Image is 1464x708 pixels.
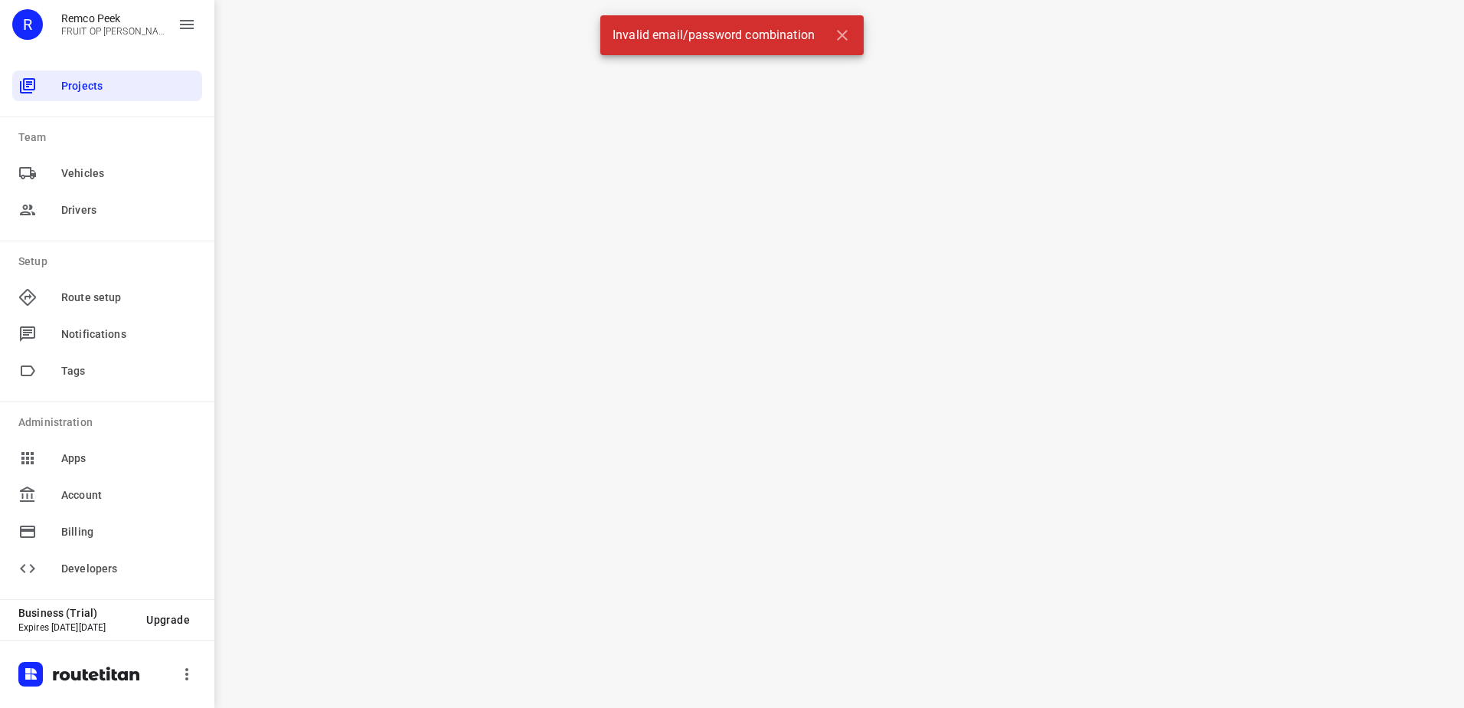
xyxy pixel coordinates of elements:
div: Vehicles [12,158,202,188]
div: Notifications [12,319,202,349]
span: Upgrade [146,614,190,626]
span: Projects [61,78,196,94]
div: Apps [12,443,202,474]
span: Developers [61,561,196,577]
span: Apps [61,451,196,467]
span: Account [61,487,196,503]
p: Team [18,129,202,146]
div: Tags [12,356,202,386]
div: Account [12,480,202,510]
span: Drivers [61,202,196,218]
span: Invalid email/password combination [613,27,815,44]
span: Billing [61,524,196,540]
button: Upgrade [134,606,202,634]
span: Vehicles [61,166,196,182]
div: Projects [12,70,202,101]
p: Expires [DATE][DATE] [18,622,134,633]
div: Route setup [12,282,202,313]
span: Tags [61,363,196,379]
p: Business (Trial) [18,607,134,619]
span: Notifications [61,326,196,343]
div: R [12,9,43,40]
div: Drivers [12,195,202,225]
p: Setup [18,254,202,270]
div: Developers [12,553,202,584]
span: Route setup [61,290,196,306]
div: Billing [12,516,202,547]
p: Administration [18,415,202,431]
